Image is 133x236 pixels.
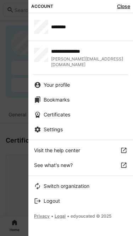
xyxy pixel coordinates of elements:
span: • [67,213,69,219]
span: Settings [44,126,63,133]
span: [PERSON_NAME][EMAIL_ADDRESS][DOMAIN_NAME] [51,56,127,68]
span: Close [117,3,130,10]
span: edyoucated © 2025 [71,213,111,219]
span: Bookmarks [44,96,70,103]
span: Certificates [44,111,70,118]
span: Account [31,4,117,9]
span: • [51,213,53,219]
span: Your profile [44,81,70,88]
span: Logout [44,197,60,205]
span: Legal [55,213,66,219]
span: Privacy [34,213,50,219]
span: Switch organization [44,183,89,190]
span: Visit the help center [34,147,80,154]
span: See what's new? [34,162,73,169]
